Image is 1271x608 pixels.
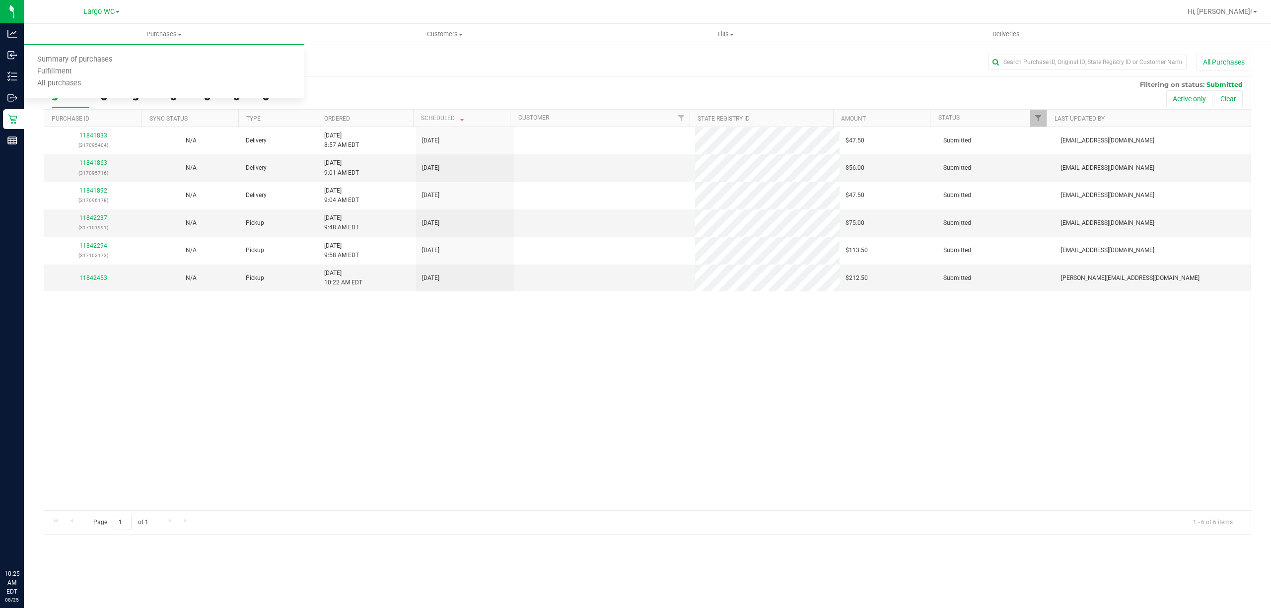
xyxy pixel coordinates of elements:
span: [EMAIL_ADDRESS][DOMAIN_NAME] [1061,163,1154,173]
span: $56.00 [846,163,864,173]
a: Last Updated By [1055,115,1105,122]
span: [DATE] 9:48 AM EDT [324,213,359,232]
a: Sync Status [149,115,188,122]
inline-svg: Inbound [7,50,17,60]
a: Deliveries [866,24,1146,45]
span: [DATE] [422,191,439,200]
a: 11842294 [79,242,107,249]
inline-svg: Inventory [7,71,17,81]
span: [DATE] [422,136,439,145]
span: Submitted [943,136,971,145]
span: Filtering on status: [1140,80,1204,88]
a: Purchase ID [52,115,89,122]
span: Summary of purchases [24,56,126,64]
a: Filter [673,110,690,127]
span: $75.00 [846,218,864,228]
a: 11841833 [79,132,107,139]
span: [EMAIL_ADDRESS][DOMAIN_NAME] [1061,136,1154,145]
span: Submitted [943,163,971,173]
inline-svg: Outbound [7,93,17,103]
a: 11841863 [79,159,107,166]
button: Active only [1166,90,1212,107]
span: [EMAIL_ADDRESS][DOMAIN_NAME] [1061,246,1154,255]
a: 11842453 [79,274,107,281]
span: Deliveries [979,30,1033,39]
span: Delivery [246,191,267,200]
span: [DATE] 8:57 AM EDT [324,131,359,150]
span: Submitted [943,218,971,228]
span: [DATE] [422,273,439,283]
a: Type [246,115,261,122]
p: (317095404) [50,140,136,150]
p: 10:25 AM EDT [4,569,19,596]
span: Not Applicable [186,219,197,226]
p: 08/25 [4,596,19,604]
span: Pickup [246,273,264,283]
span: [DATE] 9:04 AM EDT [324,186,359,205]
span: Submitted [943,273,971,283]
button: N/A [186,218,197,228]
a: State Registry ID [698,115,750,122]
span: Submitted [943,246,971,255]
p: (317095716) [50,168,136,178]
span: [DATE] 10:22 AM EDT [324,269,362,287]
a: Customer [518,114,549,121]
span: Fulfillment [24,68,85,76]
button: N/A [186,273,197,283]
span: Submitted [943,191,971,200]
p: (317096178) [50,196,136,205]
inline-svg: Analytics [7,29,17,39]
span: Delivery [246,136,267,145]
iframe: Resource center [10,529,40,558]
span: [DATE] [422,218,439,228]
span: Largo WC [83,7,115,16]
inline-svg: Retail [7,114,17,124]
span: Not Applicable [186,247,197,254]
span: Hi, [PERSON_NAME]! [1188,7,1252,15]
span: 1 - 6 of 6 items [1185,515,1241,530]
span: Submitted [1206,80,1243,88]
button: N/A [186,246,197,255]
a: Status [938,114,960,121]
span: Delivery [246,163,267,173]
a: Tills [585,24,865,45]
a: Ordered [324,115,350,122]
span: $47.50 [846,191,864,200]
span: [DATE] 9:58 AM EDT [324,241,359,260]
button: All Purchases [1197,54,1251,70]
span: $212.50 [846,273,868,283]
input: Search Purchase ID, Original ID, State Registry ID or Customer Name... [988,55,1187,69]
span: Customers [305,30,584,39]
a: Scheduled [421,115,466,122]
span: Purchases [24,30,304,39]
span: Not Applicable [186,164,197,171]
a: 11841892 [79,187,107,194]
span: Not Applicable [186,137,197,144]
span: [PERSON_NAME][EMAIL_ADDRESS][DOMAIN_NAME] [1061,273,1200,283]
span: [DATE] [422,163,439,173]
span: Pickup [246,246,264,255]
button: N/A [186,191,197,200]
span: [EMAIL_ADDRESS][DOMAIN_NAME] [1061,191,1154,200]
span: Pickup [246,218,264,228]
p: (317102173) [50,251,136,260]
a: Filter [1030,110,1047,127]
a: 11842237 [79,214,107,221]
span: All purchases [24,79,94,88]
span: [EMAIL_ADDRESS][DOMAIN_NAME] [1061,218,1154,228]
span: Not Applicable [186,274,197,281]
span: Page of 1 [85,515,156,530]
a: Customers [304,24,585,45]
button: Clear [1214,90,1243,107]
span: $47.50 [846,136,864,145]
span: Not Applicable [186,192,197,199]
input: 1 [114,515,132,530]
span: $113.50 [846,246,868,255]
span: Tills [585,30,865,39]
a: Purchases Summary of purchases Fulfillment All purchases [24,24,304,45]
p: (317101991) [50,223,136,232]
span: [DATE] [422,246,439,255]
span: [DATE] 9:01 AM EDT [324,158,359,177]
button: N/A [186,163,197,173]
button: N/A [186,136,197,145]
